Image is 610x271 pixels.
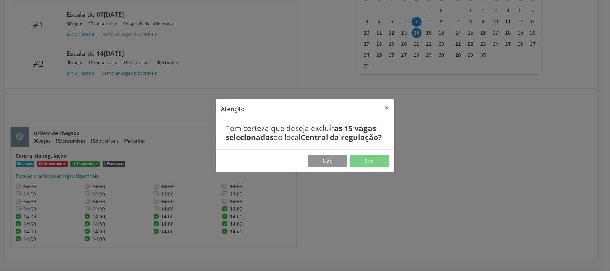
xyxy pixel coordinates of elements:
[308,155,347,167] button: Não
[380,99,394,117] button: Close
[226,123,376,142] b: as 15 vagas selecionadas
[221,104,245,113] h5: Atenção
[226,124,384,142] h4: Tem certeza que deseja excluir do local
[301,132,382,142] b: Central da regulação?
[350,155,389,167] button: Sim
